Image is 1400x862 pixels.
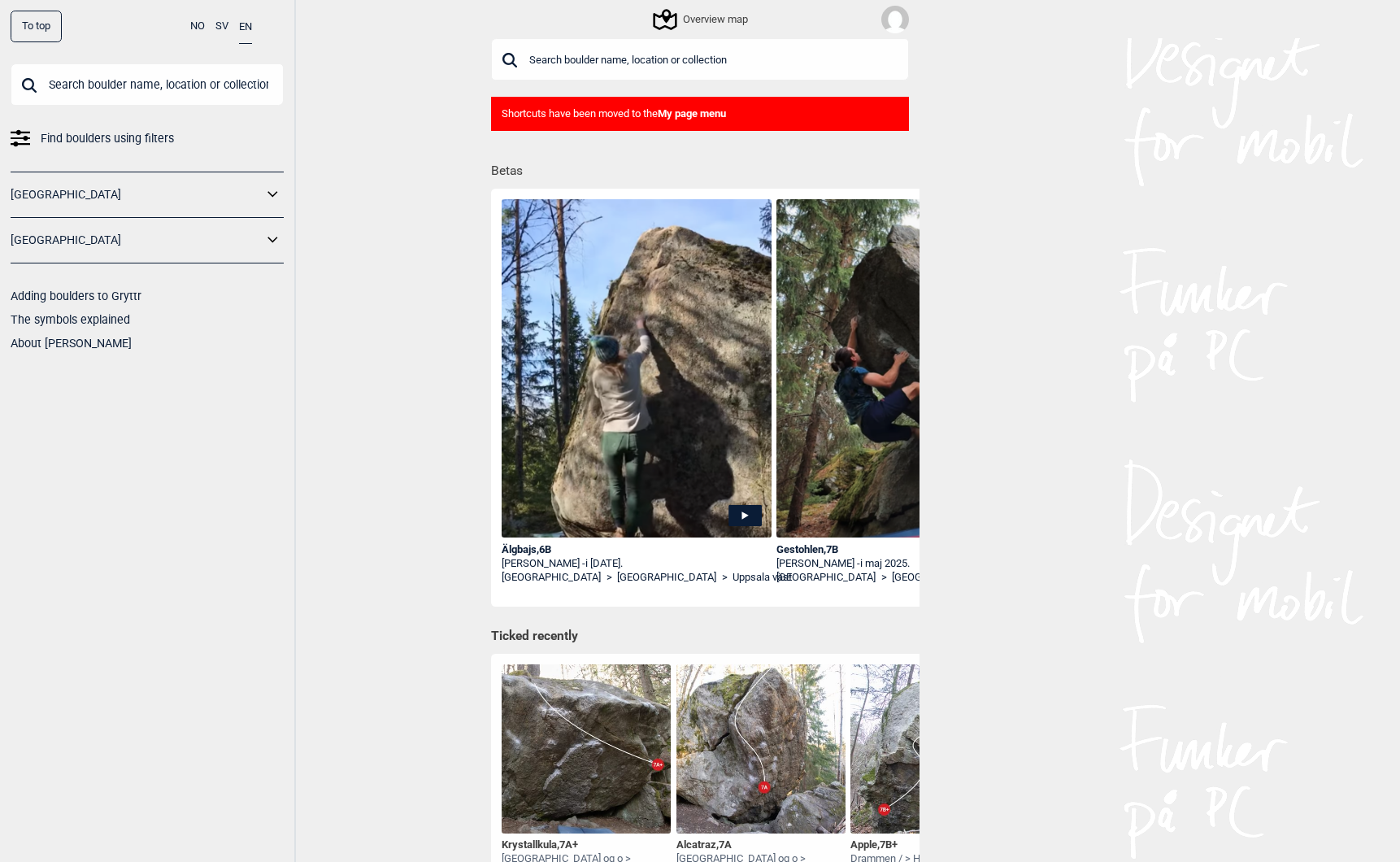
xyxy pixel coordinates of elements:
img: Alcatraz [676,664,846,834]
a: [GEOGRAPHIC_DATA] [11,183,263,207]
span: i maj 2025. [860,557,910,569]
a: Uppsala väst [733,571,792,585]
a: About [PERSON_NAME] [11,337,132,350]
a: [GEOGRAPHIC_DATA] [617,571,716,585]
div: Älgbajs , 6B [502,543,772,557]
div: Alcatraz , [676,838,846,852]
a: The symbols explained [11,313,130,326]
div: Apple , [850,838,944,852]
span: 7B+ [880,838,898,851]
button: SV [215,11,228,42]
div: Shortcuts have been moved to the [491,97,909,132]
div: Krystallkula , [502,838,671,852]
div: [PERSON_NAME] - [502,557,772,571]
a: Find boulders using filters [11,127,284,150]
a: Adding boulders to Gryttr [11,290,141,303]
img: Jan pa Gestohlen [776,199,1046,544]
img: Krystallkula 200509 [502,664,671,834]
b: My page menu [658,107,726,120]
span: 7A [719,838,732,851]
span: Find boulders using filters [41,127,174,150]
span: 7A+ [559,838,578,851]
input: Search boulder name, location or collection [11,63,284,106]
span: i [DATE]. [585,557,623,569]
div: Overview map [655,10,748,29]
div: [PERSON_NAME] - [776,557,1046,571]
h1: Ticked recently [491,628,909,646]
div: Gestohlen , 7B [776,543,1046,557]
span: > [881,571,887,585]
span: > [722,571,728,585]
div: To top [11,11,62,42]
a: [GEOGRAPHIC_DATA] [502,571,601,585]
a: [GEOGRAPHIC_DATA] [776,571,876,585]
img: Apple 211121 [850,664,1020,834]
img: Christina pa Algbajs [502,199,772,592]
button: EN [239,11,252,44]
a: [GEOGRAPHIC_DATA] [892,571,991,585]
h1: Betas [491,152,920,181]
a: [GEOGRAPHIC_DATA] [11,229,263,252]
input: Search boulder name, location or collection [491,38,909,81]
span: > [607,571,612,585]
button: NO [190,11,205,42]
img: User fallback1 [881,6,909,33]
